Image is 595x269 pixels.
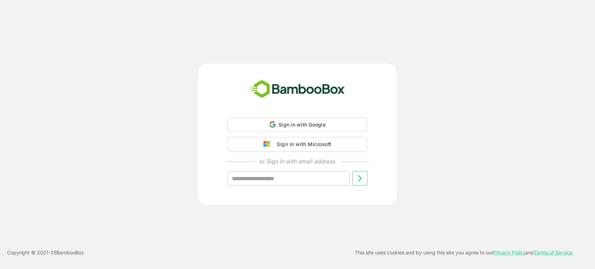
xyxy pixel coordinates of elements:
[7,248,84,257] p: Copyright © 2021- 25 BambooBox
[259,157,335,166] p: or Sign in with email address
[228,117,367,131] div: Sign in with Google
[228,137,367,152] button: Sign in with Microsoft
[534,249,572,255] a: Terms of Service
[355,248,572,257] p: This site uses cookies and by using this site you agree to our and
[493,249,525,255] a: Privacy Policy
[273,140,331,149] div: Sign in with Microsoft
[264,141,273,147] img: google
[279,122,326,128] span: Sign in with Google
[246,78,349,101] img: bamboobox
